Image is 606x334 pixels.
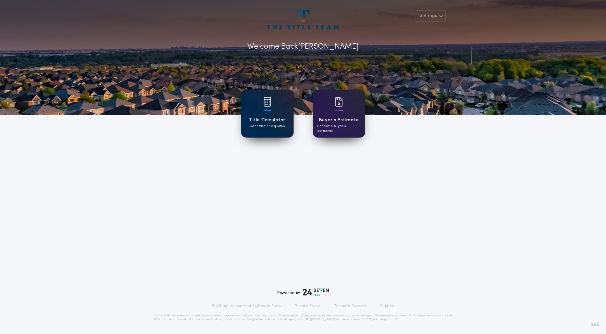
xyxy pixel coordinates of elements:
button: Settings [416,10,446,22]
h1: Buyer's Estimate [319,116,359,124]
p: Generate buyer's estimates [317,124,361,133]
div: Powered by [277,288,329,296]
img: card icon [264,97,271,107]
img: card icon [335,97,343,107]
a: Terms of Service [334,304,366,309]
a: card iconBuyer's EstimateGenerate buyer's estimates [313,90,365,138]
a: [URL][DOMAIN_NAME] [303,318,335,321]
img: logo [303,288,329,296]
h1: Title Calculator [249,116,285,124]
span: 3.8.0 [591,322,600,328]
a: Privacy Policy [295,304,320,309]
p: Welcome Back [PERSON_NAME] [247,41,359,52]
p: © All rights reserved. 24|Seven Fees [211,304,280,309]
a: card iconTitle CalculatorGenerate title quotes [241,90,294,138]
p: DISCLAIMER: This estimate is provided for informational purposes only. 24|Seven Fees, a product o... [154,314,453,322]
img: account-logo [267,10,339,29]
p: Generate title quotes [250,124,285,129]
a: Support [380,304,395,309]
